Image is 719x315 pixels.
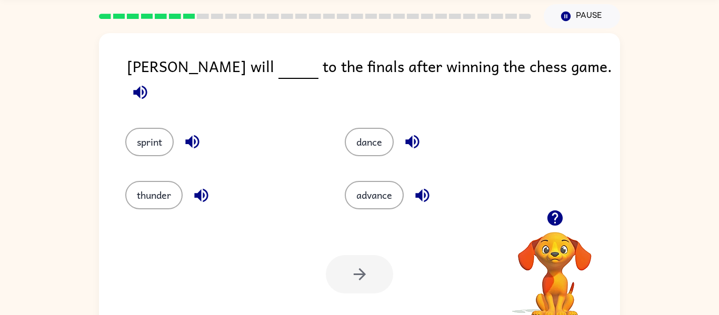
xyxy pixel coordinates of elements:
[345,181,404,209] button: advance
[544,4,620,28] button: Pause
[127,54,620,107] div: [PERSON_NAME] will to the finals after winning the chess game.
[345,128,394,156] button: dance
[125,181,183,209] button: thunder
[125,128,174,156] button: sprint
